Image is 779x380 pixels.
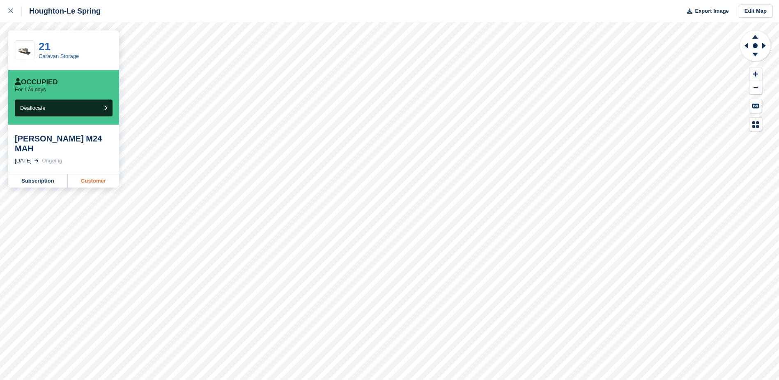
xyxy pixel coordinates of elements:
a: Customer [68,174,119,188]
div: [DATE] [15,157,32,165]
div: [PERSON_NAME] M24 MAH [15,134,113,153]
div: Ongoing [42,157,62,165]
a: 21 [39,40,51,53]
span: Export Image [695,7,728,15]
div: Occupied [15,78,58,86]
span: Deallocate [20,105,45,111]
button: Export Image [682,5,729,18]
div: Houghton-Le Spring [22,6,101,16]
img: Caravan%20-%20R%20(1).jpg [15,45,34,56]
button: Deallocate [15,100,113,116]
img: arrow-right-light-icn-cde0832a797a2874e46488d9cf13f60e5c3a73dbe684e267c42b8395dfbc2abf.svg [34,159,39,162]
button: Keyboard Shortcuts [749,99,762,113]
button: Zoom In [749,67,762,81]
a: Edit Map [739,5,772,18]
p: For 174 days [15,86,46,93]
button: Zoom Out [749,81,762,95]
a: Caravan Storage [39,53,79,59]
button: Map Legend [749,118,762,131]
a: Subscription [8,174,68,188]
